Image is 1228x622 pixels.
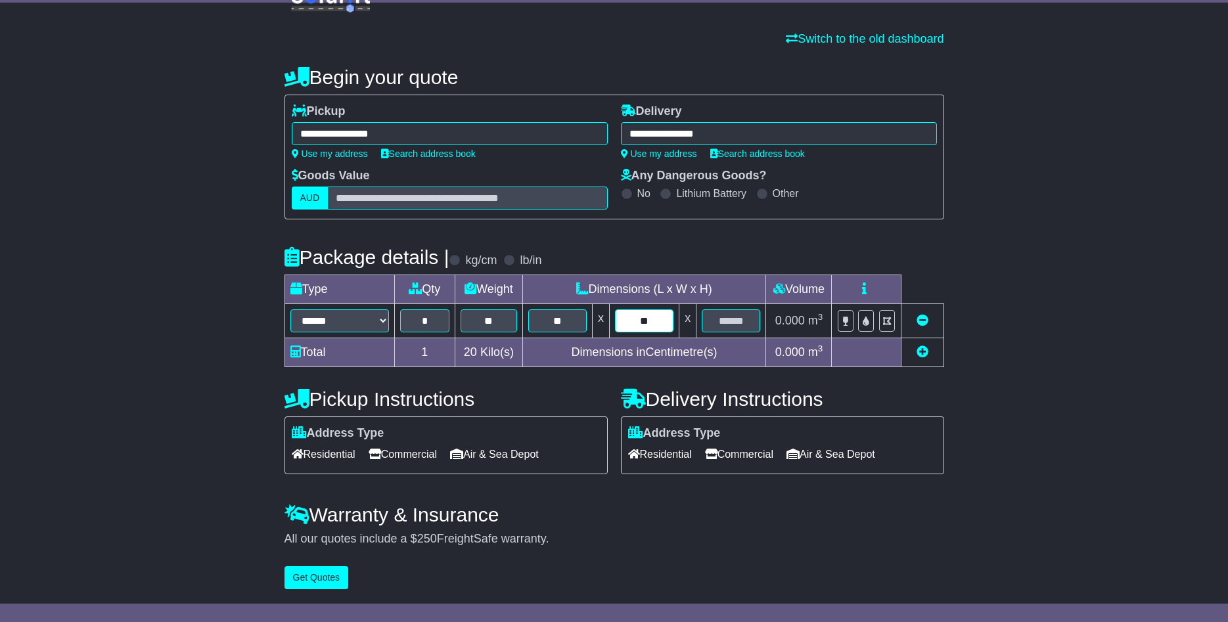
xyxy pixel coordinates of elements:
span: Residential [292,444,355,464]
button: Get Quotes [284,566,349,589]
td: Type [284,275,394,304]
h4: Begin your quote [284,66,944,88]
label: Address Type [292,426,384,441]
a: Switch to the old dashboard [786,32,944,45]
h4: Warranty & Insurance [284,504,944,525]
label: lb/in [520,254,541,268]
a: Add new item [917,345,928,359]
a: Use my address [621,148,697,159]
label: Lithium Battery [676,187,746,200]
h4: Package details | [284,246,449,268]
span: Residential [628,444,692,464]
sup: 3 [818,312,823,322]
td: Qty [394,275,455,304]
label: AUD [292,187,329,210]
td: x [679,304,696,338]
td: Dimensions (L x W x H) [522,275,766,304]
sup: 3 [818,344,823,353]
span: Commercial [369,444,437,464]
span: 0.000 [775,345,805,359]
span: Air & Sea Depot [450,444,539,464]
a: Remove this item [917,314,928,327]
label: Address Type [628,426,721,441]
td: Total [284,338,394,367]
td: x [592,304,609,338]
td: Weight [455,275,523,304]
td: Kilo(s) [455,338,523,367]
label: Other [773,187,799,200]
label: Any Dangerous Goods? [621,169,767,183]
h4: Pickup Instructions [284,388,608,410]
td: Volume [766,275,832,304]
td: Dimensions in Centimetre(s) [522,338,766,367]
label: Delivery [621,104,682,119]
span: m [808,345,823,359]
label: kg/cm [465,254,497,268]
span: Commercial [705,444,773,464]
label: Pickup [292,104,346,119]
td: 1 [394,338,455,367]
span: 20 [464,345,477,359]
a: Search address book [381,148,476,159]
a: Use my address [292,148,368,159]
label: Goods Value [292,169,370,183]
span: Air & Sea Depot [786,444,875,464]
div: All our quotes include a $ FreightSafe warranty. [284,532,944,546]
span: 250 [417,532,437,545]
h4: Delivery Instructions [621,388,944,410]
span: m [808,314,823,327]
label: No [637,187,650,200]
span: 0.000 [775,314,805,327]
a: Search address book [710,148,805,159]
